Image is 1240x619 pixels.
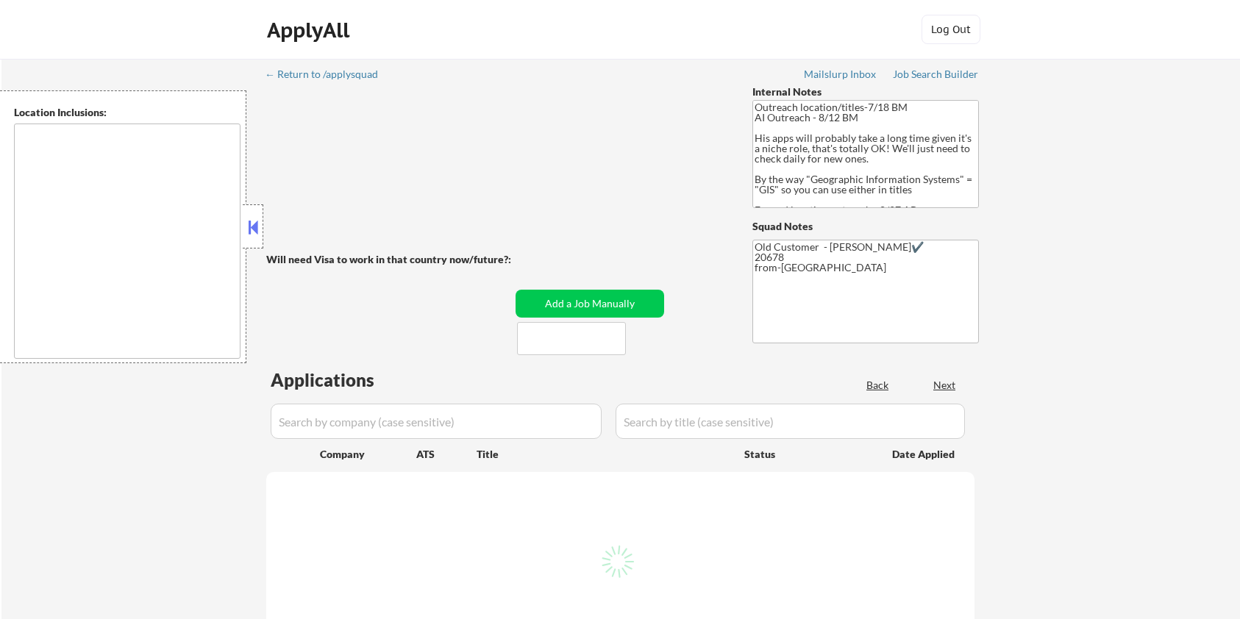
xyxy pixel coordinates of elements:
a: ← Return to /applysquad [265,68,392,83]
div: ApplyAll [267,18,354,43]
div: Applications [271,371,416,389]
div: Back [866,378,890,393]
div: Next [933,378,957,393]
div: Mailslurp Inbox [804,69,877,79]
button: Log Out [922,15,980,44]
a: Mailslurp Inbox [804,68,877,83]
input: Search by title (case sensitive) [616,404,965,439]
div: Job Search Builder [893,69,979,79]
strong: Will need Visa to work in that country now/future?: [266,253,511,265]
div: ATS [416,447,477,462]
div: Status [744,440,871,467]
div: Squad Notes [752,219,979,234]
div: ← Return to /applysquad [265,69,392,79]
input: Search by company (case sensitive) [271,404,602,439]
div: Date Applied [892,447,957,462]
div: Internal Notes [752,85,979,99]
div: Title [477,447,730,462]
button: Add a Job Manually [516,290,664,318]
div: Location Inclusions: [14,105,240,120]
div: Company [320,447,416,462]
